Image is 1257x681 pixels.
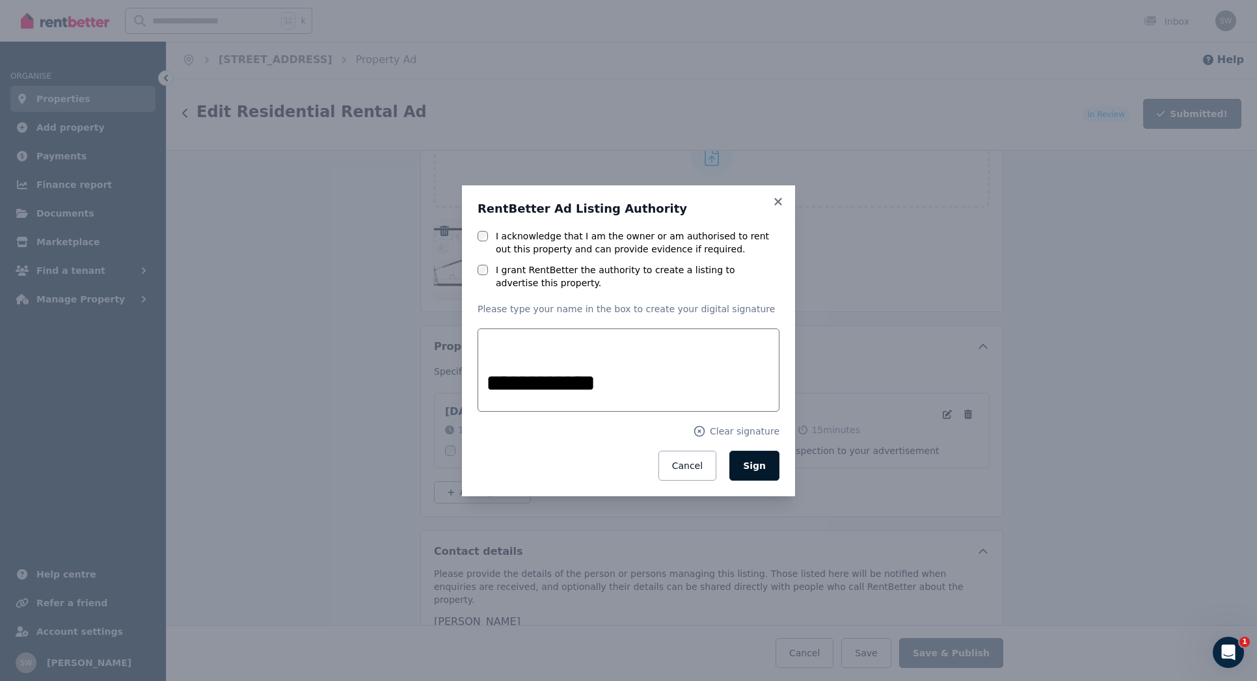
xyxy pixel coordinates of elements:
button: Cancel [658,451,716,481]
label: I grant RentBetter the authority to create a listing to advertise this property. [496,263,779,289]
label: I acknowledge that I am the owner or am authorised to rent out this property and can provide evid... [496,230,779,256]
p: Please type your name in the box to create your digital signature [478,302,779,315]
span: 1 [1239,637,1250,647]
iframe: Intercom live chat [1213,637,1244,668]
h3: RentBetter Ad Listing Authority [478,201,779,217]
button: Sign [729,451,779,481]
span: Sign [743,461,766,471]
span: Clear signature [710,425,779,438]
